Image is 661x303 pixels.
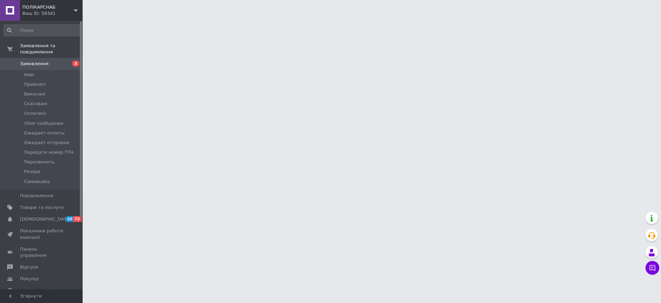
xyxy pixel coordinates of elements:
[24,169,40,175] span: Резерв
[20,276,39,282] span: Покупці
[72,61,79,67] span: 3
[646,261,659,275] button: Чат з покупцем
[24,140,69,146] span: Ожидает отправки
[65,216,73,222] span: 20
[24,120,63,127] span: Viber сообщение
[20,288,57,294] span: Каталог ProSale
[20,264,38,270] span: Відгуки
[24,110,46,117] span: Оплачені
[20,246,64,259] span: Панель управління
[22,10,83,17] div: Ваш ID: 58341
[24,81,45,88] span: Прийняті
[22,4,74,10] span: ПОЛІКАРСНАБ
[24,72,34,78] span: Нові
[20,61,49,67] span: Замовлення
[24,91,45,97] span: Виконані
[24,101,48,107] span: Скасовані
[20,228,64,240] span: Показники роботи компанії
[20,204,64,211] span: Товари та послуги
[20,216,71,222] span: [DEMOGRAPHIC_DATA]
[73,216,81,222] span: 72
[24,130,65,136] span: Ожидает оплаты
[20,193,53,199] span: Повідомлення
[24,159,55,165] span: Перезвонить
[24,179,50,185] span: Самовывоз
[24,149,73,155] span: Передати номер ТТН
[20,43,83,55] span: Замовлення та повідомлення
[3,24,81,37] input: Пошук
